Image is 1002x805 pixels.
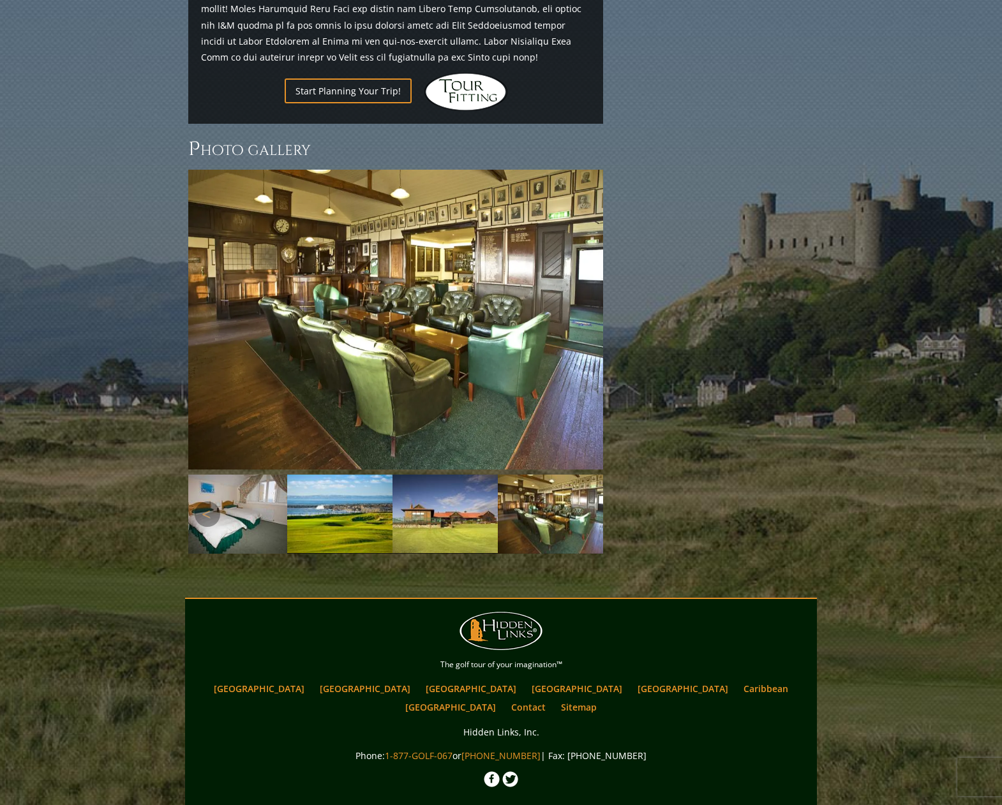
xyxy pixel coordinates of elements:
[502,771,518,787] img: Twitter
[461,750,541,762] a: [PHONE_NUMBER]
[313,679,417,698] a: [GEOGRAPHIC_DATA]
[188,137,603,162] h3: Photo Gallery
[195,501,220,527] a: Previous
[484,771,500,787] img: Facebook
[399,698,502,716] a: [GEOGRAPHIC_DATA]
[188,748,814,764] p: Phone: or | Fax: [PHONE_NUMBER]
[525,679,629,698] a: [GEOGRAPHIC_DATA]
[207,679,311,698] a: [GEOGRAPHIC_DATA]
[285,78,412,103] a: Start Planning Your Trip!
[424,73,507,111] img: Hidden Links
[188,658,814,672] p: The golf tour of your imagination™
[385,750,452,762] a: 1-877-GOLF-067
[555,698,603,716] a: Sitemap
[737,679,795,698] a: Caribbean
[505,698,552,716] a: Contact
[188,724,814,740] p: Hidden Links, Inc.
[631,679,735,698] a: [GEOGRAPHIC_DATA]
[419,679,523,698] a: [GEOGRAPHIC_DATA]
